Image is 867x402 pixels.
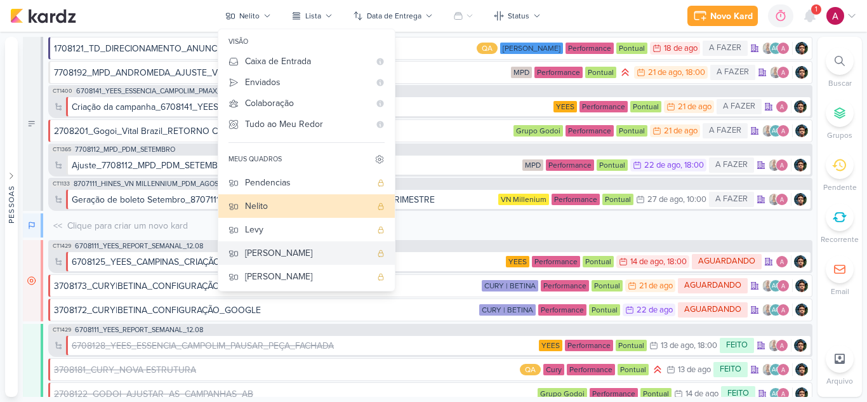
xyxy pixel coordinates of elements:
[772,307,780,314] p: AG
[648,69,682,77] div: 21 de ago
[566,43,614,54] div: Performance
[694,342,717,350] div: , 18:00
[245,223,371,236] div: Levy
[823,182,857,193] p: Pendente
[23,37,43,211] div: A Fazer
[762,279,793,292] div: Colaboradores: Iara Santos, Aline Gimenez Graciano, Alessandra Gomes
[54,42,272,55] div: 1708121_TD_DIRECIONAMENTO_ANUNCIOS_WEBSITE
[762,363,774,376] img: Iara Santos
[678,366,711,374] div: 13 de ago
[245,55,369,68] div: Caixa de Entrada
[826,375,853,387] p: Arquivo
[245,117,369,131] div: Tudo ao Meu Redor
[709,192,754,207] div: A FAZER
[54,124,511,138] div: 2708201_Gogoi_Vital Brazil_RETORNO CAMPANHA META
[482,280,538,291] div: CURY | BETINA
[51,243,72,250] span: CT1429
[72,159,520,172] div: Ajuste_7708112_MPD_PDM_SETEMBRO_V2
[377,250,385,257] div: quadro pessoal
[218,51,395,72] button: Caixa de Entrada
[794,339,807,352] img: Nelito Junior
[72,339,334,352] div: 6708128_YEES_ESSENCIA_CAMPOLIM_PAUSAR_PEÇA_FACHADA
[762,304,774,316] img: Iara Santos
[827,130,852,141] p: Grupos
[692,254,762,269] div: AGUARDANDO
[769,124,782,137] div: Aline Gimenez Graciano
[768,159,791,171] div: Colaboradores: Iara Santos, Alessandra Gomes
[678,278,748,293] div: AGUARDANDO
[543,364,564,375] div: Cury
[377,226,385,234] div: quadro pessoal
[72,193,435,206] div: Geração de boleto Setembro_8707111_HINES_VN MILLENNIUM_PDM_AGOSTO_TRIMESTRE
[640,388,672,399] div: Pontual
[651,363,664,376] div: Prioridade Alta
[776,339,788,352] img: Alessandra Gomes
[377,203,385,210] div: quadro pessoal
[713,362,748,377] div: FEITO
[794,255,807,268] div: Responsável: Nelito Junior
[795,387,808,400] div: Responsável: Nelito Junior
[721,386,755,401] div: FEITO
[54,279,479,293] div: 3708173_CURY|BETINA_CONFIGURAÇÃO_META
[76,88,248,95] span: 6708141_YEES_ESSENCIA_CAMPOLIM_PMAX_OFFLINE
[678,302,748,318] div: AGUARDANDO
[777,304,790,316] img: Alessandra Gomes
[74,180,267,187] span: 8707111_HINES_VN MILLENNIUM_PDM_AGOSTO_TRIMESTRE
[218,93,395,114] button: Colaboração
[51,88,74,95] span: CT1400
[678,103,711,111] div: 21 de ago
[522,159,543,171] div: MPD
[663,258,687,266] div: , 18:00
[762,42,774,55] img: Iara Santos
[616,43,647,54] div: Pontual
[647,196,683,204] div: 27 de ago
[245,199,371,213] div: Nelito
[619,66,632,79] div: Prioridade Alta
[218,218,395,241] button: Levy
[218,194,395,218] button: Nelito
[618,364,649,375] div: Pontual
[23,213,43,238] div: Em Andamento
[616,125,647,137] div: Pontual
[218,72,395,93] button: Enviados
[768,193,781,206] img: Iara Santos
[831,286,849,297] p: Email
[685,390,718,398] div: 14 de ago
[717,99,762,114] div: A FAZER
[54,124,284,138] div: 2708201_Gogoi_Vital Brazil_RETORNO CAMPANHA META
[51,326,72,333] span: CT1429
[23,240,43,321] div: Em Espera
[54,387,253,401] div: 2708122_GODOI_AJUSTAR_AS_CAMPANHAS_AB
[795,66,808,79] div: Responsável: Nelito Junior
[710,65,755,80] div: A FAZER
[794,100,807,113] img: Nelito Junior
[532,256,580,267] div: Performance
[828,77,852,89] p: Buscar
[777,279,790,292] img: Alessandra Gomes
[54,304,477,317] div: 3708172_CURY|BETINA_CONFIGURAÇÃO_GOOGLE
[795,304,808,316] img: Nelito Junior
[769,363,782,376] div: Aline Gimenez Graciano
[826,7,844,25] img: Alessandra Gomes
[795,304,808,316] div: Responsável: Nelito Junior
[592,280,623,291] div: Pontual
[72,100,381,114] div: Criação da campanha_6708141_YEES_ESSENCIA_CAMPOLIM_PMAX_OFFLINE
[10,8,76,23] img: kardz.app
[583,256,614,267] div: Pontual
[794,339,807,352] div: Responsável: Nelito Junior
[616,340,647,351] div: Pontual
[218,33,395,51] div: visão
[817,47,862,89] li: Ctrl + F
[768,159,781,171] img: Iara Santos
[637,306,673,314] div: 22 de ago
[661,342,694,350] div: 13 de ago
[520,364,541,375] div: QA
[538,304,586,316] div: Performance
[72,193,496,206] div: Geração de boleto Setembro_8707111_HINES_VN MILLENNIUM_PDM_AGOSTO_TRIMESTRE
[218,265,395,288] button: [PERSON_NAME]
[479,304,536,316] div: CURY | BETINA
[769,66,793,79] div: Colaboradores: Iara Santos, Alessandra Gomes
[777,42,790,55] img: Alessandra Gomes
[54,66,281,79] div: 7708192_MPD_ANDROMEDA_AJUSTE_VERBA_AGOSTO
[590,388,638,399] div: Performance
